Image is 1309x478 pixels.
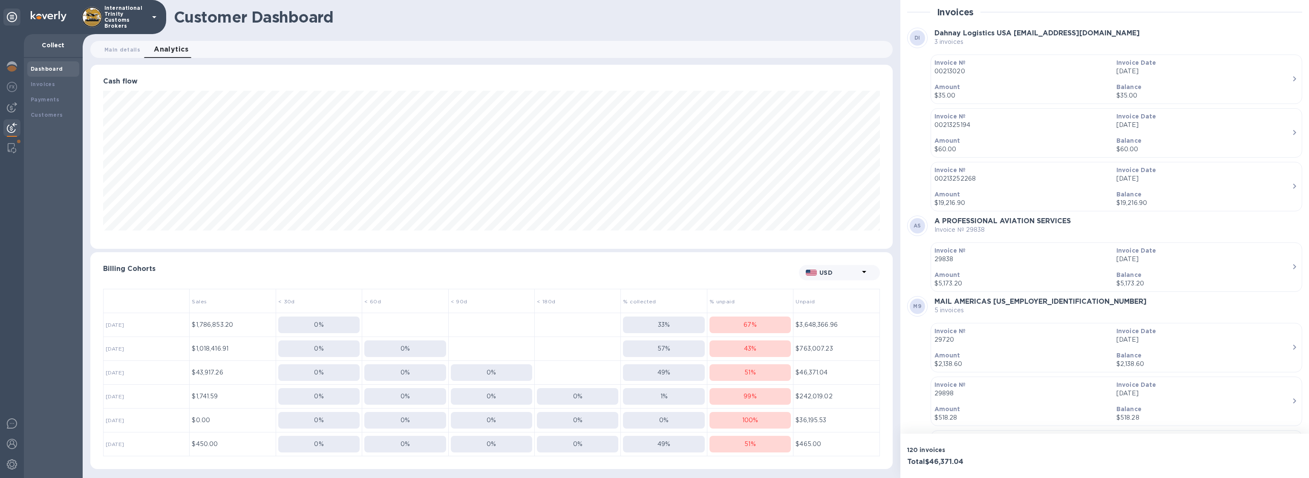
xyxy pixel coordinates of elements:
p: 100 % [742,416,758,425]
p: $242,019.02 [796,392,877,401]
p: 51 % [744,440,755,449]
span: % unpaid [709,298,735,305]
button: 0% [537,388,618,405]
span: < 60d [364,298,381,305]
b: Invoice Date [1116,59,1156,66]
p: Collect [31,41,76,49]
button: 100% [709,412,791,429]
button: 0% [364,364,446,381]
p: 57 % [657,344,670,353]
h1: Customer Dashboard [174,8,887,26]
span: Main details [104,45,140,54]
b: Invoice Date [1116,167,1156,173]
button: Invoice №00213020Invoice Date[DATE]Amount$35.00Balance$35.00 [931,55,1302,104]
p: $465.00 [796,440,877,449]
b: Invoices [31,81,55,87]
b: Amount [934,84,960,90]
b: Customers [31,112,63,118]
b: M9 [913,303,921,309]
p: 0 % [401,416,410,425]
button: 67% [709,317,791,333]
p: 0021325194 [934,121,1110,130]
p: $5,173.20 [1116,279,1292,288]
button: 0% [364,388,446,405]
button: 49% [623,436,704,452]
p: $43,917.26 [192,368,273,377]
button: 99% [709,388,791,405]
button: 0% [278,317,360,333]
p: 49 % [657,440,670,449]
p: $763,007.23 [796,344,877,353]
p: 120 invoices [907,446,1101,454]
p: 0 % [401,344,410,353]
b: Payments [31,96,59,103]
span: Analytics [154,43,188,55]
span: % collected [623,298,656,305]
button: Invoice №29838Invoice Date[DATE]Amount$5,173.20Balance$5,173.20 [931,242,1302,292]
p: 51 % [744,368,755,377]
p: 0 % [487,416,496,425]
b: Balance [1116,84,1142,90]
button: 0% [278,388,360,405]
b: Invoice № [934,59,966,66]
b: Invoice Date [1116,247,1156,254]
h3: Total $46,371.04 [907,458,1101,466]
p: 0 % [401,368,410,377]
span: [DATE] [106,441,124,447]
p: 0 % [401,440,410,449]
p: 49 % [657,368,670,377]
b: Dahnay Logistics USA [EMAIL_ADDRESS][DOMAIN_NAME] [934,29,1140,37]
b: DI [914,35,920,41]
p: 0 % [314,440,323,449]
p: $518.28 [1116,413,1292,422]
p: $450.00 [192,440,273,449]
button: 0% [537,436,618,452]
button: 0% [278,412,360,429]
button: 1% [623,388,704,405]
button: 0% [451,436,532,452]
p: 0 % [401,392,410,401]
button: Invoice №0021325194Invoice Date[DATE]Amount$60.00Balance$60.00 [931,108,1302,158]
b: Balance [1116,191,1142,198]
p: 29720 [934,335,1110,344]
button: 0% [278,364,360,381]
b: Invoice № [934,328,966,334]
button: 43% [709,340,791,357]
button: 51% [709,364,791,381]
p: 0 % [314,320,323,329]
button: 33% [623,317,704,333]
p: 43 % [744,344,756,353]
p: 1 % [660,392,668,401]
p: $1,018,416.91 [192,344,273,353]
b: Balance [1116,406,1142,412]
p: $35.00 [1116,91,1292,100]
button: 0% [278,340,360,357]
h3: Cash flow [103,78,880,86]
b: Amount [934,406,960,412]
button: 0% [451,388,532,405]
button: Invoice №29720Invoice Date[DATE]Amount$2,138.60Balance$2,138.60 [931,323,1302,372]
p: 29898 [934,389,1110,398]
p: Invoice № 29838 [934,225,1071,234]
p: 0 % [659,416,669,425]
span: [DATE] [106,322,124,328]
p: [DATE] [1116,335,1292,344]
p: International Trinity Customs Brokers [104,5,147,29]
p: $2,138.60 [1116,360,1292,369]
p: [DATE] [1116,389,1292,398]
p: USD [819,268,859,277]
b: AS [914,222,921,229]
b: Invoice № [934,167,966,173]
p: [DATE] [1116,121,1292,130]
p: 0 % [487,392,496,401]
p: $60.00 [1116,145,1292,154]
p: $60.00 [934,145,1110,154]
p: 00213020 [934,67,1110,76]
b: Amount [934,137,960,144]
b: Invoice Date [1116,113,1156,120]
p: $2,138.60 [934,360,1110,369]
p: 3 invoices [934,37,1140,46]
span: [DATE] [106,393,124,400]
h2: Invoices [937,7,974,17]
p: $1,741.59 [192,392,273,401]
